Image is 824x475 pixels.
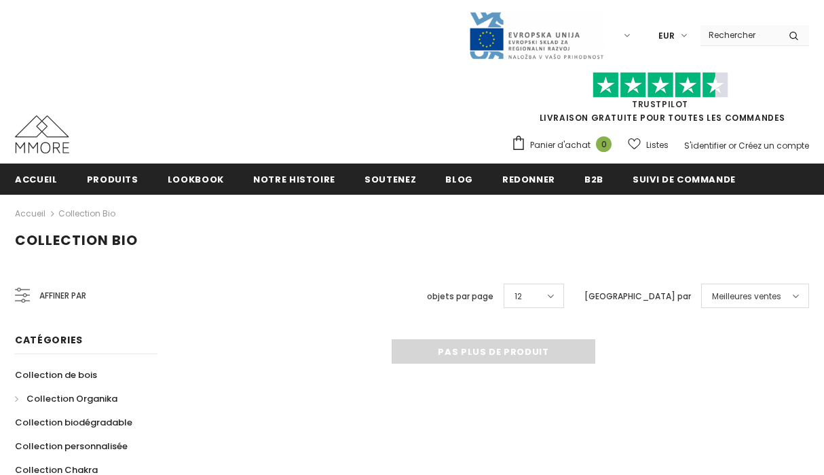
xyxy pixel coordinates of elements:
a: soutenez [364,164,416,194]
span: or [728,140,736,151]
a: Blog [445,164,473,194]
a: Notre histoire [253,164,335,194]
a: Produits [87,164,138,194]
span: Produits [87,173,138,186]
a: Collection personnalisée [15,434,128,458]
a: Suivi de commande [633,164,736,194]
span: Collection biodégradable [15,416,132,429]
a: Collection biodégradable [15,411,132,434]
span: Listes [646,138,669,152]
a: Accueil [15,164,58,194]
span: Lookbook [168,173,224,186]
span: Accueil [15,173,58,186]
img: Faites confiance aux étoiles pilotes [593,72,728,98]
a: B2B [584,164,603,194]
span: Notre histoire [253,173,335,186]
a: Collection Bio [58,208,115,219]
a: Listes [628,133,669,157]
a: Panier d'achat 0 [511,135,618,155]
span: Collection Bio [15,231,138,250]
a: Collection Organika [15,387,117,411]
a: Javni Razpis [468,29,604,41]
span: EUR [658,29,675,43]
a: S'identifier [684,140,726,151]
span: LIVRAISON GRATUITE POUR TOUTES LES COMMANDES [511,78,809,123]
span: Panier d'achat [530,138,591,152]
a: Redonner [502,164,555,194]
span: Catégories [15,333,83,347]
input: Search Site [700,25,779,45]
span: 0 [596,136,612,152]
span: 12 [514,290,522,303]
a: TrustPilot [632,98,688,110]
span: soutenez [364,173,416,186]
a: Collection de bois [15,363,97,387]
a: Accueil [15,206,45,222]
span: B2B [584,173,603,186]
img: Javni Razpis [468,11,604,60]
a: Lookbook [168,164,224,194]
span: Meilleures ventes [712,290,781,303]
a: Créez un compte [738,140,809,151]
span: Affiner par [39,288,86,303]
span: Collection de bois [15,368,97,381]
span: Blog [445,173,473,186]
span: Collection Organika [26,392,117,405]
label: objets par page [427,290,493,303]
img: Cas MMORE [15,115,69,153]
span: Redonner [502,173,555,186]
span: Collection personnalisée [15,440,128,453]
span: Suivi de commande [633,173,736,186]
label: [GEOGRAPHIC_DATA] par [584,290,691,303]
